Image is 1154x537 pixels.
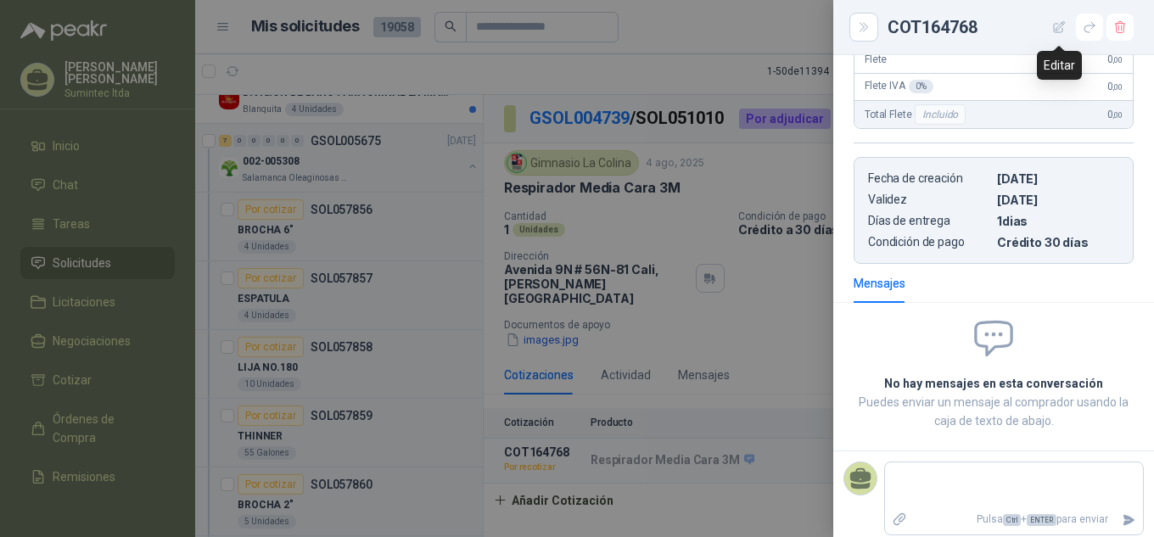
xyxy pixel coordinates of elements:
p: Pulsa + para enviar [914,505,1116,534]
button: Close [854,17,874,37]
p: Validez [868,193,990,207]
p: 1 dias [997,214,1119,228]
span: ,00 [1112,55,1123,64]
p: Días de entrega [868,214,990,228]
p: Fecha de creación [868,171,990,186]
button: Enviar [1115,505,1143,534]
span: ENTER [1027,514,1056,526]
span: 0 [1107,53,1123,65]
p: Puedes enviar un mensaje al comprador usando la caja de texto de abajo. [854,393,1134,430]
p: Crédito 30 días [997,235,1119,249]
span: ,00 [1112,110,1123,120]
div: 0 % [909,80,933,93]
p: [DATE] [997,193,1119,207]
span: Total Flete [865,104,969,125]
div: Incluido [915,104,966,125]
div: COT164768 [888,14,1134,41]
label: Adjuntar archivos [885,505,914,534]
span: ,00 [1112,82,1123,92]
span: Flete IVA [865,80,933,93]
p: Condición de pago [868,235,990,249]
h2: No hay mensajes en esta conversación [854,374,1134,393]
span: 0 [1107,109,1123,120]
span: 0 [1107,81,1123,92]
div: Editar [1037,51,1082,80]
span: Ctrl [1003,514,1021,526]
div: Mensajes [854,274,905,293]
span: Flete [865,53,887,65]
p: [DATE] [997,171,1119,186]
